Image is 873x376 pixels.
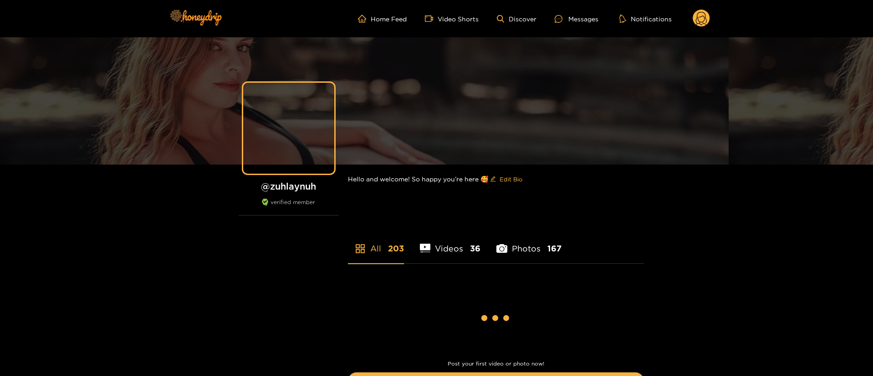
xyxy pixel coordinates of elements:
[388,243,404,254] span: 203
[239,199,339,216] div: verified member
[617,14,674,23] button: Notifications
[488,172,524,186] button: editEdit Bio
[348,222,404,263] li: All
[497,15,536,23] a: Discover
[555,14,598,24] div: Messages
[355,243,366,254] span: appstore
[547,243,562,254] span: 167
[239,180,339,192] h1: @ zuhlaynuh
[490,176,496,183] span: edit
[358,15,371,23] span: home
[420,222,481,263] li: Videos
[500,175,522,184] span: Edit Bio
[496,222,562,263] li: Photos
[348,165,644,194] div: Hello and welcome! So happy you’re here 🥰
[348,361,644,367] p: Post your first video or photo now!
[470,243,480,254] span: 36
[358,15,407,23] a: Home Feed
[425,15,438,23] span: video-camera
[425,15,479,23] a: Video Shorts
